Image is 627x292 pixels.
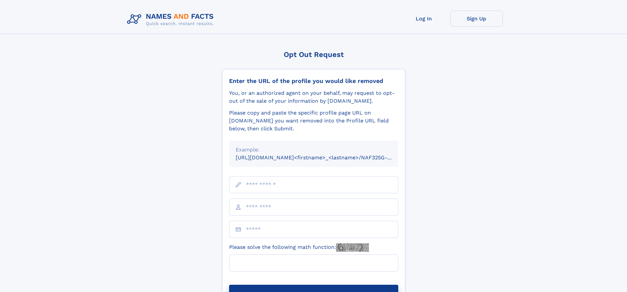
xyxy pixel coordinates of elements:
[229,89,398,105] div: You, or an authorized agent on your behalf, may request to opt-out of the sale of your informatio...
[222,50,405,59] div: Opt Out Request
[229,243,369,252] label: Please solve the following math function:
[124,11,219,28] img: Logo Names and Facts
[229,109,398,133] div: Please copy and paste the specific profile page URL on [DOMAIN_NAME] you want removed into the Pr...
[398,11,450,27] a: Log In
[450,11,503,27] a: Sign Up
[236,154,411,161] small: [URL][DOMAIN_NAME]<firstname>_<lastname>/NAF325G-xxxxxxxx
[229,77,398,85] div: Enter the URL of the profile you would like removed
[236,146,392,154] div: Example:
